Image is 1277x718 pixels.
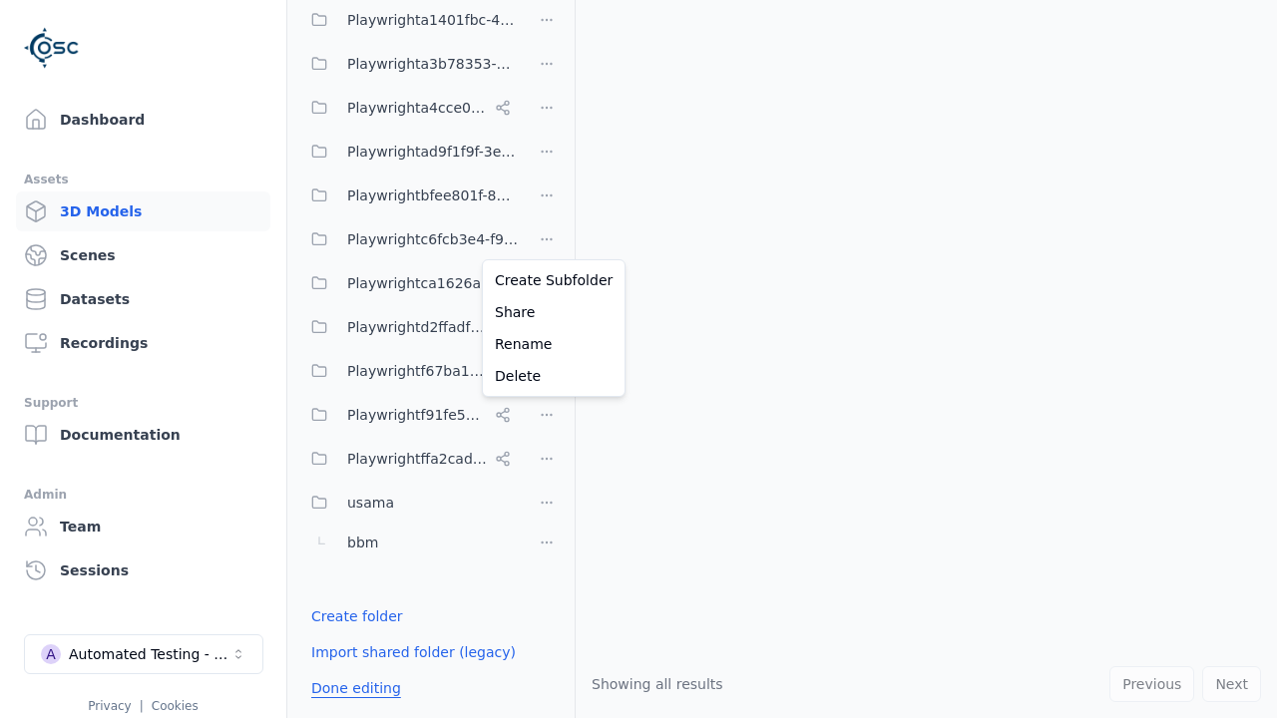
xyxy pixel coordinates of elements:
[487,360,621,392] a: Delete
[487,296,621,328] a: Share
[487,328,621,360] a: Rename
[487,264,621,296] a: Create Subfolder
